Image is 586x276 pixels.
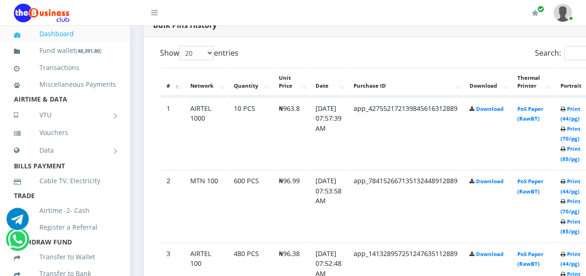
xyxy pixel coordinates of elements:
img: User [554,4,572,22]
th: Thermal Printer: activate to sort column ascending [512,68,554,96]
a: Vouchers [14,122,116,143]
th: Unit Price: activate to sort column ascending [273,68,309,96]
a: Print (44/pg) [560,178,580,195]
a: VTU [14,103,116,127]
th: Download: activate to sort column ascending [464,68,511,96]
a: Transactions [14,57,116,78]
td: 1 [161,97,184,169]
a: Print (44/pg) [560,250,580,268]
th: Date: activate to sort column ascending [310,68,347,96]
a: Download [476,105,503,112]
td: [DATE] 07:53:58 AM [310,170,347,242]
small: [ ] [76,47,102,54]
td: AIRTEL 1000 [185,97,227,169]
td: app_784152667135132448912889 [348,170,463,242]
a: PoS Paper (RawBT) [517,250,543,268]
span: Renew/Upgrade Subscription [537,6,544,13]
a: PoS Paper (RawBT) [517,105,543,122]
i: Renew/Upgrade Subscription [532,9,539,17]
a: Download [476,250,503,257]
a: Airtime -2- Cash [14,200,116,221]
a: Print (44/pg) [560,105,580,122]
a: Chat for support [6,215,29,230]
img: Logo [14,4,70,22]
td: [DATE] 07:57:39 AM [310,97,347,169]
td: app_427552172139845616312889 [348,97,463,169]
a: Chat for support [8,235,27,250]
a: Download [476,178,503,185]
a: Cable TV, Electricity [14,170,116,192]
td: MTN 100 [185,170,227,242]
td: 600 PCS [228,170,272,242]
th: Purchase ID: activate to sort column ascending [348,68,463,96]
a: Print (70/pg) [560,198,580,215]
a: PoS Paper (RawBT) [517,178,543,195]
td: 2 [161,170,184,242]
a: Fund wallet[48,391.80] [14,40,116,62]
select: Showentries [179,46,214,60]
a: Dashboard [14,23,116,45]
a: Print (70/pg) [560,125,580,142]
b: 48,391.80 [77,47,100,54]
a: Miscellaneous Payments [14,74,116,95]
a: Register a Referral [14,217,116,238]
td: ₦96.99 [273,170,309,242]
label: Show entries [160,46,238,60]
td: ₦963.8 [273,97,309,169]
a: Transfer to Wallet [14,246,116,268]
strong: Bulk Pins History [153,20,217,30]
th: Network: activate to sort column ascending [185,68,227,96]
a: Print (85/pg) [560,218,580,235]
td: 10 PCS [228,97,272,169]
th: #: activate to sort column descending [161,68,184,96]
a: Print (85/pg) [560,145,580,162]
a: Data [14,139,116,162]
th: Quantity: activate to sort column ascending [228,68,272,96]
